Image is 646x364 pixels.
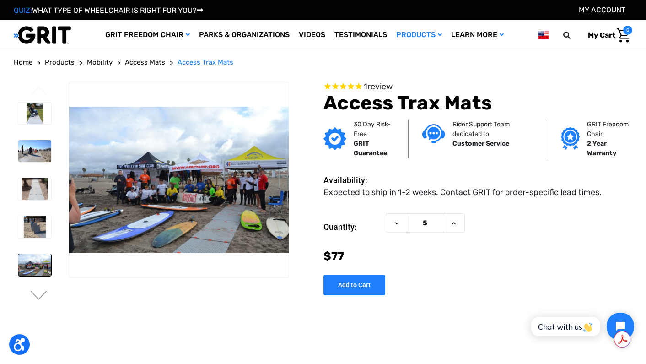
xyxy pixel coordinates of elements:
iframe: Tidio Chat [521,305,642,348]
img: Access Trax Mats [18,103,51,125]
button: Go to slide 6 of 6 [29,86,48,97]
a: Parks & Organizations [194,20,294,50]
a: Cart with 0 items [581,26,632,45]
a: Learn More [447,20,508,50]
img: Grit freedom [561,127,580,150]
a: Access Trax Mats [178,57,233,68]
strong: Customer Service [452,140,509,147]
span: Rated 5.0 out of 5 stars 1 reviews [323,82,632,92]
img: GRIT All-Terrain Wheelchair and Mobility Equipment [14,26,71,44]
dt: Availability: [323,174,381,186]
img: Access Trax Mats [18,178,51,200]
img: Access Trax Mats [18,216,51,238]
strong: 2 Year Warranty [587,140,616,157]
img: Access Trax Mats [69,107,289,253]
span: 0 [623,26,632,35]
span: $77 [323,250,344,263]
img: Customer service [422,124,445,143]
span: review [367,81,393,92]
a: Products [392,20,447,50]
span: 1 reviews [364,81,393,92]
nav: Breadcrumb [14,57,632,68]
a: Testimonials [330,20,392,50]
img: Access Trax Mats [18,140,51,162]
a: Home [14,57,32,68]
a: Videos [294,20,330,50]
a: GRIT Freedom Chair [101,20,194,50]
p: GRIT Freedom Chair [587,120,635,139]
button: Go to slide 2 of 6 [29,291,48,302]
img: GRIT Guarantee [323,127,346,150]
strong: GRIT Guarantee [354,140,387,157]
span: Access Mats [125,58,165,66]
input: Search [567,26,581,45]
a: Account [579,5,625,14]
img: us.png [538,29,549,41]
p: Rider Support Team dedicated to [452,120,533,139]
span: Home [14,58,32,66]
span: Mobility [87,58,113,66]
a: Mobility [87,57,113,68]
a: Access Mats [125,57,165,68]
dd: Expected to ship in 1-2 weeks. Contact GRIT for order-specific lead times. [323,186,602,199]
span: Access Trax Mats [178,58,233,66]
h1: Access Trax Mats [323,92,632,114]
span: QUIZ: [14,6,32,15]
img: Access Trax Mats [18,254,51,276]
p: 30 Day Risk-Free [354,120,394,139]
input: Add to Cart [323,275,385,295]
span: Products [45,58,75,66]
img: Cart [617,28,630,43]
a: Products [45,57,75,68]
span: My Cart [588,31,615,39]
a: QUIZ:WHAT TYPE OF WHEELCHAIR IS RIGHT FOR YOU? [14,6,203,15]
label: Quantity: [323,213,381,241]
